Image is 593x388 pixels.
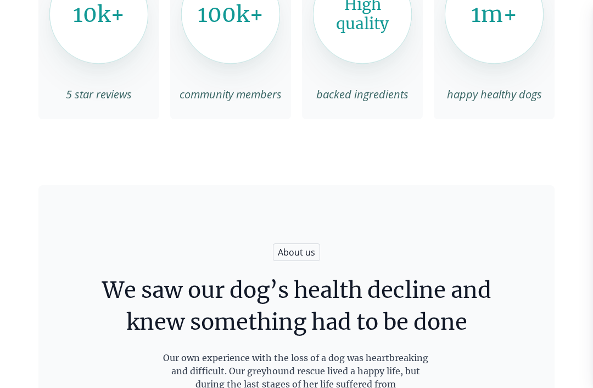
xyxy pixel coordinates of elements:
[170,87,291,102] span: community members
[38,87,159,102] span: 5 star reviews
[302,87,423,102] span: backed ingredients
[434,87,555,102] span: happy healthy dogs
[198,1,264,28] span: 100k+
[273,243,320,261] span: About us
[102,274,491,338] h4: We saw our dog’s health decline and knew something had to be done
[471,1,517,28] span: 1m+
[73,1,125,28] span: 10k+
